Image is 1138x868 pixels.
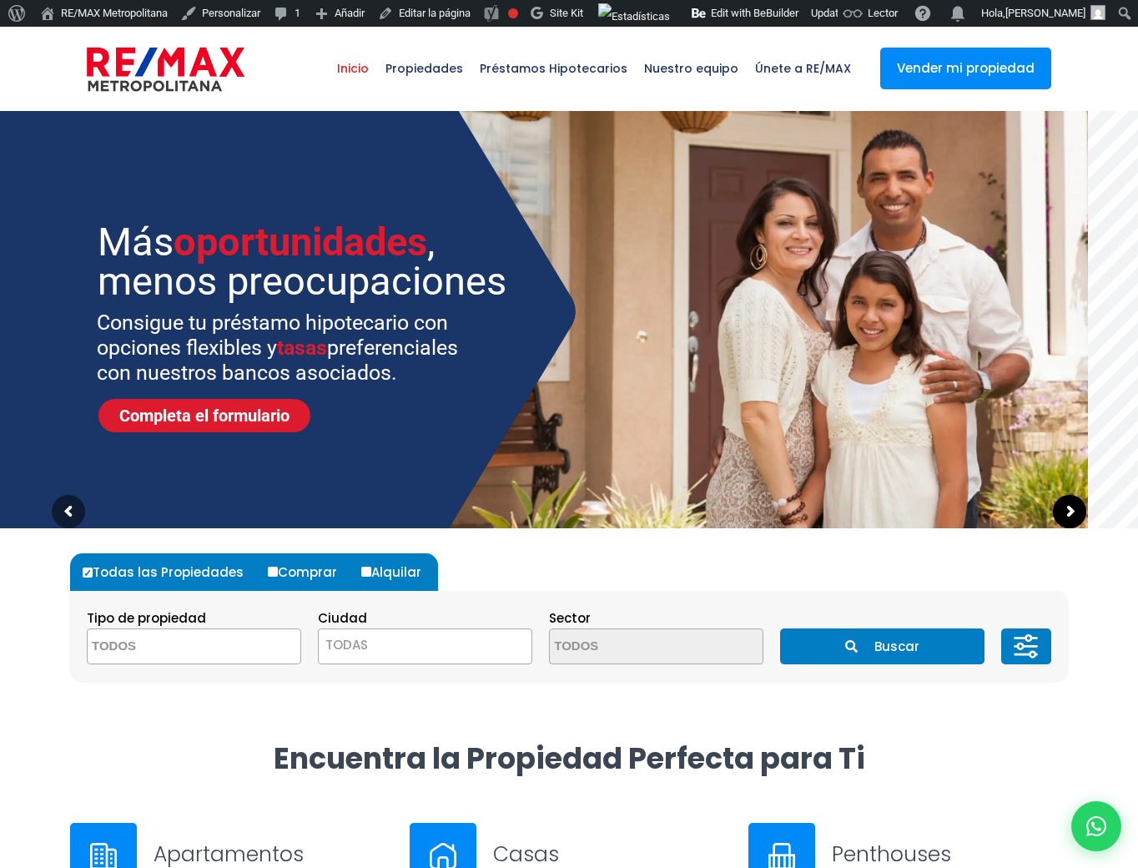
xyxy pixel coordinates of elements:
span: [PERSON_NAME] [1005,7,1085,19]
span: TODAS [325,636,368,654]
a: RE/MAX Metropolitana [87,27,244,110]
span: TODAS [319,633,531,657]
span: Inicio [329,43,377,93]
span: Site Kit [550,7,583,19]
span: Propiedades [377,43,471,93]
img: remax-metropolitana-logo [87,44,244,94]
label: Comprar [264,553,354,591]
textarea: Search [88,629,249,665]
input: Alquilar [361,567,371,577]
img: Visitas de 48 horas. Haz clic para ver más estadísticas del sitio. [598,3,670,30]
label: Todas las Propiedades [78,553,260,591]
a: Préstamos Hipotecarios [471,27,636,110]
a: Vender mi propiedad [880,48,1051,89]
input: Todas las Propiedades [83,568,93,578]
a: Inicio [329,27,377,110]
span: Nuestro equipo [636,43,747,93]
div: Frase clave objetivo no establecida [508,8,518,18]
strong: Encuentra la Propiedad Perfecta para Ti [274,738,865,779]
span: Sector [549,609,591,627]
a: Propiedades [377,27,471,110]
button: Buscar [780,628,984,664]
label: Alquilar [357,553,438,591]
span: Ciudad [318,609,367,627]
input: Comprar [268,567,278,577]
span: Préstamos Hipotecarios [471,43,636,93]
textarea: Search [550,629,712,665]
a: Únete a RE/MAX [747,27,859,110]
span: Únete a RE/MAX [747,43,859,93]
span: TODAS [318,628,532,664]
a: Nuestro equipo [636,27,747,110]
span: Tipo de propiedad [87,609,206,627]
